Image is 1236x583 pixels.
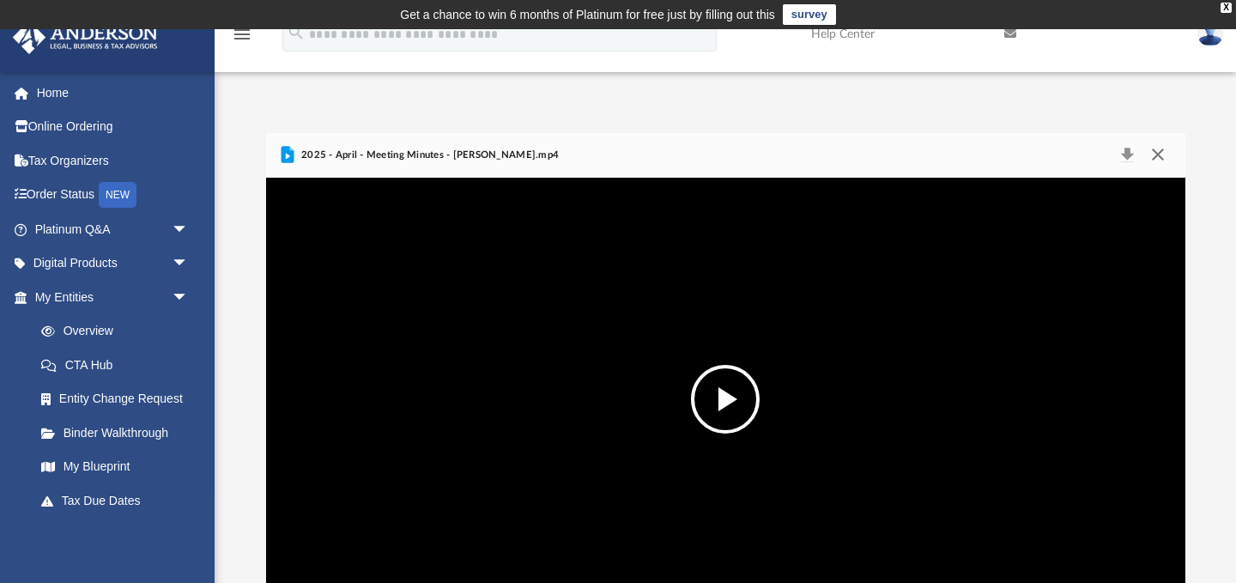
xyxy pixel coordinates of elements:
[298,148,560,163] span: 2025 - April - Meeting Minutes - [PERSON_NAME].mp4
[172,280,206,315] span: arrow_drop_down
[24,348,215,382] a: CTA Hub
[172,212,206,247] span: arrow_drop_down
[12,110,215,144] a: Online Ordering
[24,450,206,484] a: My Blueprint
[12,246,215,281] a: Digital Productsarrow_drop_down
[8,21,163,54] img: Anderson Advisors Platinum Portal
[24,382,215,416] a: Entity Change Request
[400,4,775,25] div: Get a chance to win 6 months of Platinum for free just by filling out this
[12,178,215,213] a: Order StatusNEW
[232,24,252,45] i: menu
[12,212,215,246] a: Platinum Q&Aarrow_drop_down
[1142,143,1173,167] button: Close
[172,518,206,553] span: arrow_drop_down
[24,416,215,450] a: Binder Walkthrough
[287,23,306,42] i: search
[24,314,215,349] a: Overview
[1197,21,1223,46] img: User Pic
[232,33,252,45] a: menu
[172,246,206,282] span: arrow_drop_down
[1112,143,1143,167] button: Download
[12,280,215,314] a: My Entitiesarrow_drop_down
[12,143,215,178] a: Tax Organizers
[12,76,215,110] a: Home
[12,518,206,552] a: My Anderson Teamarrow_drop_down
[1221,3,1232,13] div: close
[783,4,836,25] a: survey
[24,483,215,518] a: Tax Due Dates
[99,182,136,208] div: NEW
